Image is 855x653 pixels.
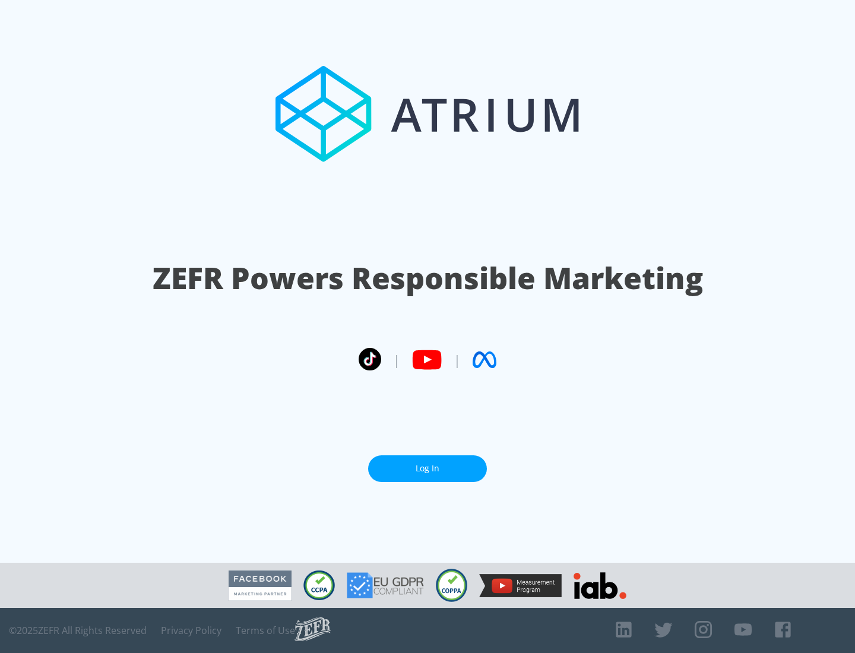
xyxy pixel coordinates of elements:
img: GDPR Compliant [347,572,424,598]
span: © 2025 ZEFR All Rights Reserved [9,625,147,636]
a: Log In [368,455,487,482]
h1: ZEFR Powers Responsible Marketing [153,258,703,299]
img: IAB [574,572,626,599]
span: | [393,351,400,369]
img: CCPA Compliant [303,570,335,600]
img: COPPA Compliant [436,569,467,602]
img: Facebook Marketing Partner [229,570,292,601]
a: Terms of Use [236,625,295,636]
img: YouTube Measurement Program [479,574,562,597]
a: Privacy Policy [161,625,221,636]
span: | [454,351,461,369]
